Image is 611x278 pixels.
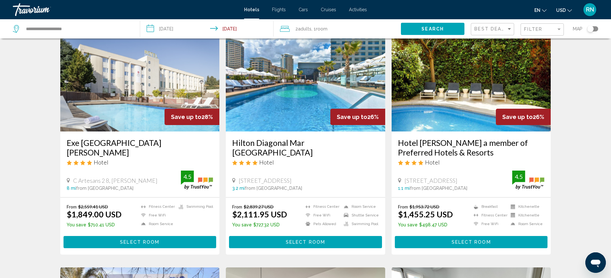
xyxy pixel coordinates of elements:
del: $2,839.27 USD [244,204,274,209]
span: Select Room [286,240,325,245]
img: trustyou-badge.svg [181,171,213,190]
a: Exe [GEOGRAPHIC_DATA][PERSON_NAME] [67,138,213,157]
button: Check-in date: Aug 14, 2025 Check-out date: Aug 21, 2025 [140,19,274,38]
span: From [67,204,77,209]
li: Free WiFi [138,213,175,218]
ins: $1,849.00 USD [67,209,122,219]
li: Pets Allowed [302,221,341,227]
span: 1.1 mi [398,186,410,191]
span: Adults [298,26,311,31]
span: Select Room [452,240,491,245]
li: Swimming Pool [341,221,379,227]
button: Filter [521,23,564,36]
button: Search [401,23,464,35]
span: [STREET_ADDRESS] [239,177,292,184]
span: from [GEOGRAPHIC_DATA] [245,186,302,191]
p: $498.47 USD [398,222,453,227]
li: Fitness Center [471,213,507,218]
span: From [398,204,408,209]
span: Activities [349,7,367,12]
span: 2 [295,24,311,33]
div: 4.5 [512,173,525,181]
li: Room Service [138,221,175,227]
span: Map [573,24,582,33]
del: $1,953.72 USD [410,204,439,209]
div: 4 star Hotel [232,159,379,166]
span: Select Room [120,240,159,245]
button: Toggle map [582,26,598,32]
a: Select Room [229,238,382,245]
a: Select Room [64,238,216,245]
div: 26% [330,109,385,125]
span: Hotel [425,159,440,166]
iframe: Button to launch messaging window [585,252,606,273]
a: Select Room [395,238,548,245]
a: Cars [299,7,308,12]
li: Room Service [341,204,379,209]
span: Hotel [94,159,108,166]
div: 4.5 [181,173,194,181]
img: Hotel image [60,29,220,131]
p: $710.41 USD [67,222,122,227]
button: Change language [534,5,547,15]
button: Select Room [395,236,548,248]
li: Kitchenette [507,204,544,209]
p: $727.32 USD [232,222,287,227]
li: Free WiFi [471,221,507,227]
li: Fitness Center [302,204,341,209]
img: trustyou-badge.svg [512,171,544,190]
img: Hotel image [392,29,551,131]
li: Shuttle Service [341,213,379,218]
span: Hotel [259,159,274,166]
li: Kitchenette [507,213,544,218]
span: You save [398,222,418,227]
img: Hotel image [226,29,385,131]
span: You save [232,222,252,227]
span: Save up to [337,114,367,120]
ins: $1,455.25 USD [398,209,453,219]
div: 4 star Hotel [67,159,213,166]
span: en [534,8,540,13]
del: $2,559.41 USD [78,204,108,209]
li: Swimming Pool [175,204,213,209]
a: Hotels [244,7,259,12]
span: Save up to [502,114,533,120]
span: C Artesans 2 8, [PERSON_NAME] [73,177,157,184]
li: Free WiFi [302,213,341,218]
span: from [GEOGRAPHIC_DATA] [410,186,467,191]
button: Travelers: 2 adults, 0 children [274,19,401,38]
a: Flights [272,7,286,12]
div: 26% [496,109,551,125]
li: Breakfast [471,204,507,209]
span: [STREET_ADDRESS] [404,177,457,184]
span: Save up to [171,114,201,120]
span: Best Deals [474,26,508,31]
span: From [232,204,242,209]
a: Cruises [321,7,336,12]
li: Fitness Center [138,204,175,209]
ins: $2,111.95 USD [232,209,287,219]
span: from [GEOGRAPHIC_DATA] [76,186,133,191]
button: Change currency [556,5,572,15]
a: Hotel [PERSON_NAME] a member of Preferred Hotels & Resorts [398,138,545,157]
div: 4 star Hotel [398,159,545,166]
span: RN [586,6,594,13]
span: You save [67,222,86,227]
span: Filter [524,27,542,32]
a: Hilton Diagonal Mar [GEOGRAPHIC_DATA] [232,138,379,157]
span: 3.2 mi [232,186,245,191]
button: Select Room [229,236,382,248]
span: Room [316,26,327,31]
span: USD [556,8,566,13]
span: , 1 [311,24,327,33]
